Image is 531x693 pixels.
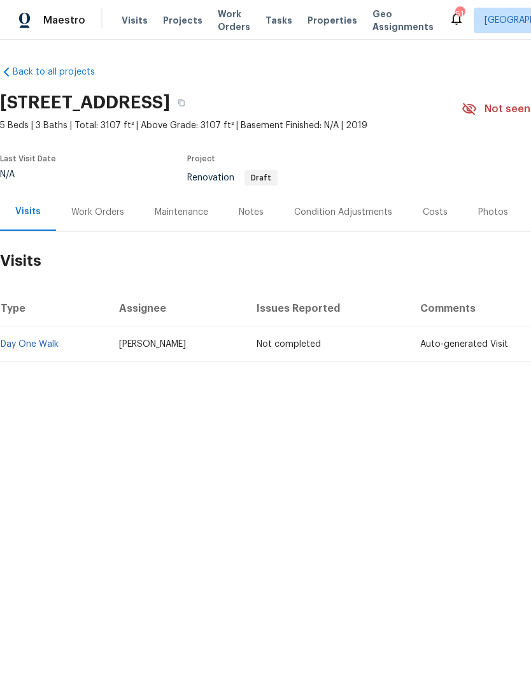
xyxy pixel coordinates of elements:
div: Photos [478,206,508,219]
div: Notes [239,206,264,219]
span: Not completed [257,340,321,349]
span: Tasks [265,16,292,25]
span: Draft [246,174,276,182]
div: Costs [423,206,448,219]
div: Maintenance [155,206,208,219]
span: Maestro [43,14,85,27]
span: Work Orders [218,8,250,33]
span: Geo Assignments [372,8,434,33]
div: 51 [455,8,464,20]
button: Copy Address [170,91,193,114]
span: Properties [308,14,357,27]
span: Project [187,155,215,163]
span: Renovation [187,173,278,182]
span: Projects [163,14,202,27]
div: Work Orders [71,206,124,219]
div: Visits [15,205,41,218]
span: Auto-generated Visit [420,340,508,349]
a: Day One Walk [1,340,59,349]
div: Condition Adjustments [294,206,392,219]
span: Visits [122,14,148,27]
th: Assignee [109,291,246,326]
span: [PERSON_NAME] [119,340,186,349]
th: Issues Reported [246,291,410,326]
